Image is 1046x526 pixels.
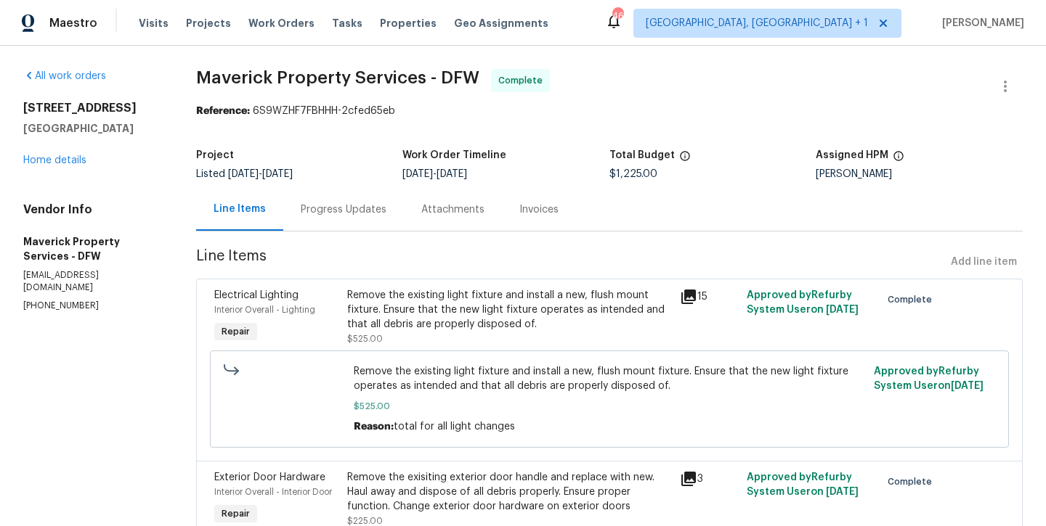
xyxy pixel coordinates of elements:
[196,249,945,276] span: Line Items
[402,169,433,179] span: [DATE]
[186,16,231,30] span: Projects
[816,169,1023,179] div: [PERSON_NAME]
[454,16,548,30] span: Geo Assignments
[646,16,868,30] span: [GEOGRAPHIC_DATA], [GEOGRAPHIC_DATA] + 1
[248,16,315,30] span: Work Orders
[826,305,859,315] span: [DATE]
[214,472,325,482] span: Exterior Door Hardware
[332,18,362,28] span: Tasks
[196,104,1023,118] div: 6S9WZHF7FBHHH-2cfed65eb
[816,150,888,160] h5: Assigned HPM
[214,488,332,496] span: Interior Overall - Interior Door
[680,470,738,488] div: 3
[394,422,515,432] span: total for all light changes
[216,324,256,339] span: Repair
[347,470,672,514] div: Remove the exisiting exterior door handle and replace with new. Haul away and dispose of all debr...
[347,288,672,332] div: Remove the existing light fixture and install a new, flush mount fixture. Ensure that the new lig...
[214,305,315,314] span: Interior Overall - Lighting
[196,150,234,160] h5: Project
[612,9,623,23] div: 46
[874,366,984,391] span: Approved by Refurby System User on
[680,288,738,305] div: 15
[951,381,984,391] span: [DATE]
[826,487,859,497] span: [DATE]
[23,202,161,217] h4: Vendor Info
[380,16,437,30] span: Properties
[609,169,657,179] span: $1,225.00
[23,234,161,263] h5: Maverick Property Services - DFW
[437,169,467,179] span: [DATE]
[609,150,675,160] h5: Total Budget
[747,290,859,315] span: Approved by Refurby System User on
[498,73,548,88] span: Complete
[196,169,293,179] span: Listed
[196,69,479,86] span: Maverick Property Services - DFW
[679,150,691,169] span: The total cost of line items that have been proposed by Opendoor. This sum includes line items th...
[228,169,293,179] span: -
[23,101,161,115] h2: [STREET_ADDRESS]
[888,474,938,489] span: Complete
[301,202,386,217] div: Progress Updates
[139,16,169,30] span: Visits
[347,517,383,525] span: $225.00
[214,202,266,216] div: Line Items
[421,202,485,217] div: Attachments
[49,16,97,30] span: Maestro
[747,472,859,497] span: Approved by Refurby System User on
[888,292,938,307] span: Complete
[23,155,86,165] a: Home details
[196,106,250,116] b: Reference:
[354,422,394,432] span: Reason:
[354,364,865,393] span: Remove the existing light fixture and install a new, flush mount fixture. Ensure that the new lig...
[23,71,106,81] a: All work orders
[354,399,865,414] span: $525.00
[262,169,293,179] span: [DATE]
[23,269,161,294] p: [EMAIL_ADDRESS][DOMAIN_NAME]
[23,121,161,136] h5: [GEOGRAPHIC_DATA]
[228,169,259,179] span: [DATE]
[23,300,161,312] p: [PHONE_NUMBER]
[893,150,904,169] span: The hpm assigned to this work order.
[402,169,467,179] span: -
[347,334,383,343] span: $525.00
[214,290,299,300] span: Electrical Lighting
[402,150,506,160] h5: Work Order Timeline
[519,202,559,217] div: Invoices
[216,506,256,521] span: Repair
[936,16,1024,30] span: [PERSON_NAME]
